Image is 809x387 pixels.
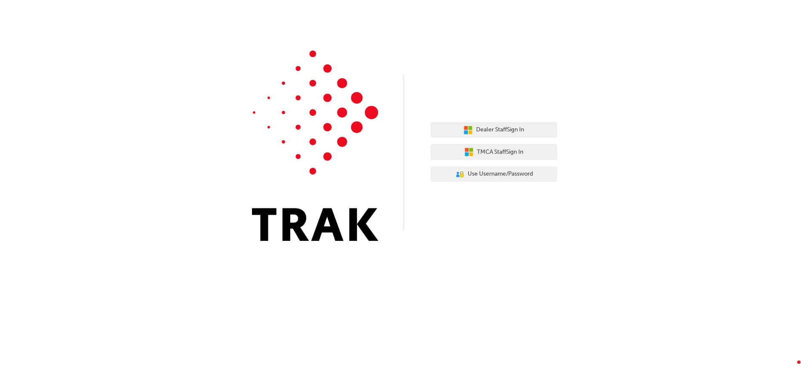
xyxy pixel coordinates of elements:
[468,169,533,179] span: Use Username/Password
[477,147,523,157] span: TMCA Staff Sign In
[780,358,801,379] iframe: Intercom live chat
[476,125,524,135] span: Dealer Staff Sign In
[431,166,557,182] button: Use Username/Password
[431,122,557,138] button: Dealer StaffSign In
[431,144,557,160] button: TMCA StaffSign In
[252,51,378,241] img: Trak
